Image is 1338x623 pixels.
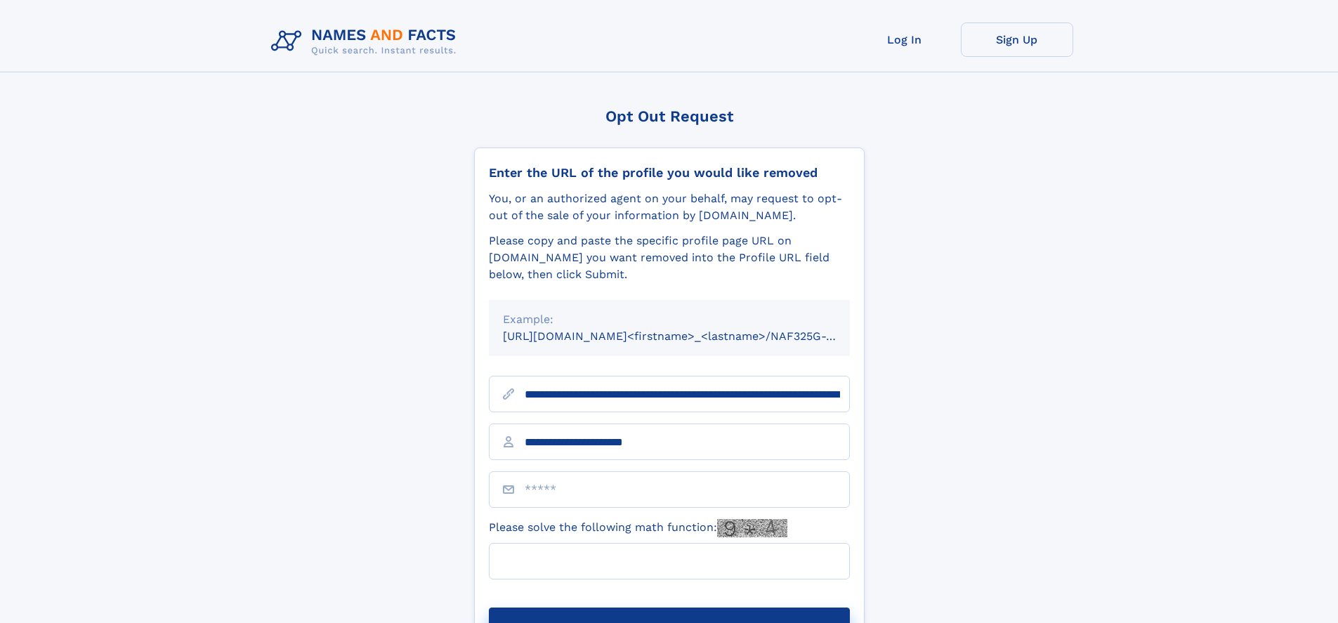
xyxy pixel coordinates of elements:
[265,22,468,60] img: Logo Names and Facts
[503,329,877,343] small: [URL][DOMAIN_NAME]<firstname>_<lastname>/NAF325G-xxxxxxxx
[848,22,961,57] a: Log In
[961,22,1073,57] a: Sign Up
[474,107,865,125] div: Opt Out Request
[489,190,850,224] div: You, or an authorized agent on your behalf, may request to opt-out of the sale of your informatio...
[489,165,850,181] div: Enter the URL of the profile you would like removed
[489,519,787,537] label: Please solve the following math function:
[489,232,850,283] div: Please copy and paste the specific profile page URL on [DOMAIN_NAME] you want removed into the Pr...
[503,311,836,328] div: Example:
